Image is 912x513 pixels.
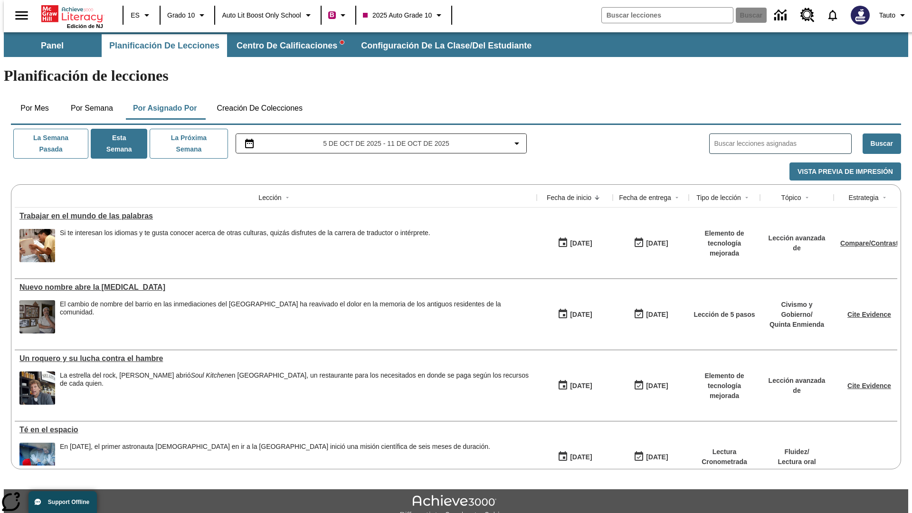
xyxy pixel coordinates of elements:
div: Portada [41,3,103,29]
span: La estrella del rock, Jon Bon Jovi abrió Soul Kitchen en Nueva Jersey, un restaurante para los ne... [60,371,532,405]
button: 10/06/25: Primer día en que estuvo disponible la lección [554,377,595,395]
a: Portada [41,4,103,23]
div: Si te interesan los idiomas y te gusta conocer acerca de otras culturas, quizás disfrutes de la c... [60,229,430,237]
div: Trabajar en el mundo de las palabras [19,212,532,220]
div: Lección [258,193,281,202]
p: Lección avanzada de [765,233,829,253]
div: La estrella del rock, [PERSON_NAME] abrió en [GEOGRAPHIC_DATA], un restaurante para los necesitad... [60,371,532,388]
div: [DATE] [646,309,668,321]
span: 5 de oct de 2025 - 11 de oct de 2025 [323,139,449,149]
button: Vista previa de impresión [789,162,901,181]
span: Grado 10 [167,10,195,20]
span: En diciembre de 2015, el primer astronauta británico en ir a la Estación Espacial Internacional i... [60,443,490,476]
div: Té en el espacio [19,426,532,434]
button: Sort [282,192,293,203]
button: 10/08/25: Último día en que podrá accederse la lección [630,377,671,395]
button: 10/07/25: Primer día en que estuvo disponible la lección [554,305,595,323]
p: Lectura oral [778,457,816,467]
a: Compare/Contrast [840,239,898,247]
button: Panel [5,34,100,57]
div: [DATE] [646,380,668,392]
div: [DATE] [646,451,668,463]
div: Fecha de entrega [619,193,671,202]
button: Por asignado por [125,97,205,120]
button: Perfil/Configuración [875,7,912,24]
a: Té en el espacio, Lecciones [19,426,532,434]
button: Por mes [11,97,58,120]
div: En [DATE], el primer astronauta [DEMOGRAPHIC_DATA] en ir a la [GEOGRAPHIC_DATA] inició una misión... [60,443,490,451]
a: Cite Evidence [847,382,891,389]
span: ES [131,10,140,20]
div: Fecha de inicio [547,193,591,202]
div: El cambio de nombre del barrio en las inmediaciones del estadio de los Dodgers ha reavivado el do... [60,300,532,333]
div: El cambio de nombre del barrio en las inmediaciones del [GEOGRAPHIC_DATA] ha reavivado el dolor e... [60,300,532,316]
svg: writing assistant alert [340,40,344,44]
i: Soul Kitchen [190,371,228,379]
div: Estrategia [848,193,878,202]
button: Configuración de la clase/del estudiante [353,34,539,57]
button: Creación de colecciones [209,97,310,120]
div: [DATE] [570,237,592,249]
p: Quinta Enmienda [765,320,829,330]
button: La semana pasada [13,129,88,159]
button: 10/07/25: Primer día en que estuvo disponible la lección [554,234,595,252]
input: Buscar campo [602,8,733,23]
div: Tipo de lección [696,193,741,202]
span: Edición de NJ [67,23,103,29]
a: Un roquero y su lucha contra el hambre , Lecciones [19,354,532,363]
span: Centro de calificaciones [237,40,344,51]
button: 10/13/25: Último día en que podrá accederse la lección [630,305,671,323]
span: Support Offline [48,499,89,505]
button: 10/06/25: Primer día en que estuvo disponible la lección [554,448,595,466]
button: Centro de calificaciones [229,34,351,57]
input: Buscar lecciones asignadas [714,137,851,151]
button: Escoja un nuevo avatar [845,3,875,28]
a: Notificaciones [820,3,845,28]
div: Nuevo nombre abre la llaga [19,283,532,292]
p: Elemento de tecnología mejorada [693,371,755,401]
button: Sort [591,192,603,203]
p: Lectura Cronometrada [693,447,755,467]
img: Avatar [851,6,870,25]
button: Lenguaje: ES, Selecciona un idioma [126,7,157,24]
div: Subbarra de navegación [4,32,908,57]
div: Un roquero y su lucha contra el hambre [19,354,532,363]
button: Abrir el menú lateral [8,1,36,29]
a: Trabajar en el mundo de las palabras, Lecciones [19,212,532,220]
img: Un hombre en un restaurante con jarras y platos al fondo y un cartel que dice Soul Kitchen. La es... [19,371,55,405]
img: Un astronauta, el primero del Reino Unido que viaja a la Estación Espacial Internacional, saluda ... [19,443,55,476]
img: Un intérprete sostiene un documento para un paciente en un hospital. Los intérpretes ayudan a las... [19,229,55,262]
span: Auto Lit Boost only School [222,10,301,20]
button: Support Offline [28,491,97,513]
button: Sort [879,192,890,203]
button: Por semana [63,97,121,120]
div: [DATE] [570,309,592,321]
button: Escuela: Auto Lit Boost only School, Seleccione su escuela [218,7,318,24]
a: Centro de información [769,2,795,28]
p: Lección de 5 pasos [693,310,755,320]
button: Clase: 2025 Auto Grade 10, Selecciona una clase [359,7,448,24]
div: Si te interesan los idiomas y te gusta conocer acerca de otras culturas, quizás disfrutes de la c... [60,229,430,262]
span: 2025 Auto Grade 10 [363,10,432,20]
a: Nuevo nombre abre la llaga, Lecciones [19,283,532,292]
span: B [330,9,334,21]
div: [DATE] [646,237,668,249]
div: [DATE] [570,380,592,392]
p: Civismo y Gobierno / [765,300,829,320]
button: Boost El color de la clase es rojo violeta. Cambiar el color de la clase. [324,7,352,24]
button: Planificación de lecciones [102,34,227,57]
h1: Planificación de lecciones [4,67,908,85]
button: 10/12/25: Último día en que podrá accederse la lección [630,448,671,466]
button: Sort [741,192,752,203]
span: Configuración de la clase/del estudiante [361,40,532,51]
div: Tópico [781,193,801,202]
div: [DATE] [570,451,592,463]
button: Sort [801,192,813,203]
button: Buscar [863,133,901,154]
button: 10/07/25: Último día en que podrá accederse la lección [630,234,671,252]
svg: Collapse Date Range Filter [511,138,522,149]
span: Planificación de lecciones [109,40,219,51]
a: Cite Evidence [847,311,891,318]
